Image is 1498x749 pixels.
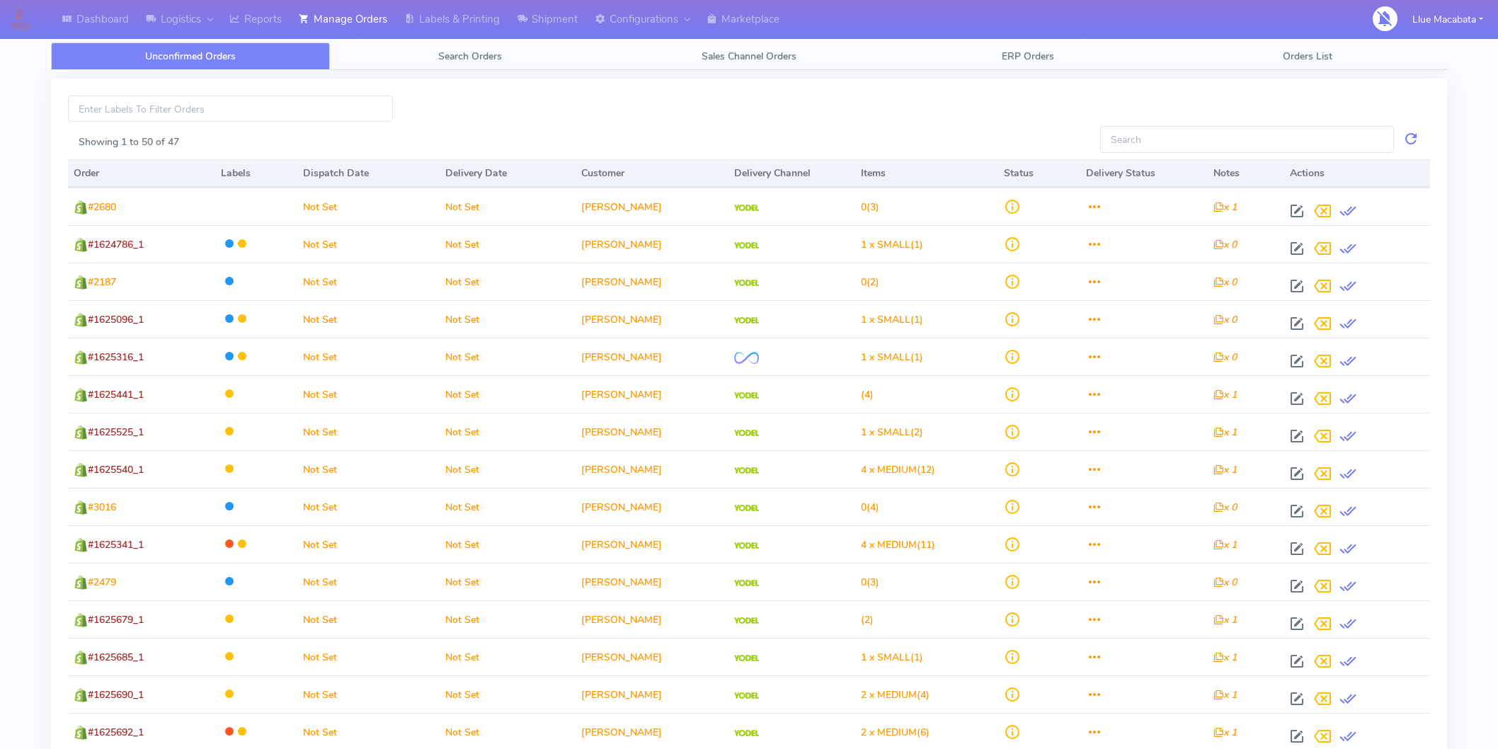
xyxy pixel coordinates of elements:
[88,726,144,739] span: #1625692_1
[734,352,759,364] img: OnFleet
[861,275,867,289] span: 0
[576,450,728,488] td: [PERSON_NAME]
[1002,50,1054,63] span: ERP Orders
[88,313,144,326] span: #1625096_1
[440,188,575,225] td: Not Set
[1213,538,1237,551] i: x 1
[734,655,759,662] img: Yodel
[297,488,440,525] td: Not Set
[576,675,728,713] td: [PERSON_NAME]
[297,450,440,488] td: Not Set
[861,688,930,702] span: (4)
[861,200,879,214] span: (3)
[440,159,575,188] th: Delivery Date
[734,692,759,699] img: Yodel
[734,280,759,287] img: Yodel
[576,563,728,600] td: [PERSON_NAME]
[88,538,144,551] span: #1625341_1
[576,263,728,300] td: [PERSON_NAME]
[297,375,440,413] td: Not Set
[861,651,923,664] span: (1)
[576,638,728,675] td: [PERSON_NAME]
[1213,501,1237,514] i: x 0
[576,225,728,263] td: [PERSON_NAME]
[297,600,440,638] td: Not Set
[861,350,910,364] span: 1 x SMALL
[1213,425,1237,439] i: x 1
[734,205,759,212] img: Yodel
[297,300,440,338] td: Not Set
[734,467,759,474] img: Yodel
[734,542,759,549] img: Yodel
[855,159,997,188] th: Items
[88,200,116,214] span: #2680
[1213,688,1237,702] i: x 1
[861,576,867,589] span: 0
[861,350,923,364] span: (1)
[861,313,910,326] span: 1 x SMALL
[79,135,179,149] label: Showing 1 to 50 of 47
[1213,238,1237,251] i: x 0
[88,613,144,627] span: #1625679_1
[861,313,923,326] span: (1)
[440,450,575,488] td: Not Set
[734,430,759,437] img: Yodel
[297,413,440,450] td: Not Set
[861,613,874,627] span: (2)
[297,159,440,188] th: Dispatch Date
[861,463,935,476] span: (12)
[440,488,575,525] td: Not Set
[1213,576,1237,589] i: x 0
[861,275,879,289] span: (2)
[145,50,236,63] span: Unconfirmed Orders
[734,580,759,587] img: Yodel
[440,675,575,713] td: Not Set
[88,238,144,251] span: #1624786_1
[297,638,440,675] td: Not Set
[440,263,575,300] td: Not Set
[728,159,856,188] th: Delivery Channel
[576,600,728,638] td: [PERSON_NAME]
[297,525,440,563] td: Not Set
[734,617,759,624] img: Yodel
[861,463,917,476] span: 4 x MEDIUM
[702,50,796,63] span: Sales Channel Orders
[734,730,759,737] img: Yodel
[861,688,917,702] span: 2 x MEDIUM
[440,300,575,338] td: Not Set
[576,413,728,450] td: [PERSON_NAME]
[1213,350,1237,364] i: x 0
[861,576,879,589] span: (3)
[88,688,144,702] span: #1625690_1
[440,413,575,450] td: Not Set
[440,600,575,638] td: Not Set
[861,501,867,514] span: 0
[576,159,728,188] th: Customer
[438,50,502,63] span: Search Orders
[1213,313,1237,326] i: x 0
[861,726,930,739] span: (6)
[297,263,440,300] td: Not Set
[861,425,910,439] span: 1 x SMALL
[1213,200,1237,214] i: x 1
[440,638,575,675] td: Not Set
[861,538,917,551] span: 4 x MEDIUM
[734,392,759,399] img: Yodel
[297,338,440,375] td: Not Set
[88,350,144,364] span: #1625316_1
[88,463,144,476] span: #1625540_1
[861,425,923,439] span: (2)
[576,375,728,413] td: [PERSON_NAME]
[1283,50,1332,63] span: Orders List
[1213,463,1237,476] i: x 1
[861,538,935,551] span: (11)
[88,275,116,289] span: #2187
[51,42,1447,70] ul: Tabs
[440,338,575,375] td: Not Set
[440,563,575,600] td: Not Set
[88,425,144,439] span: #1625525_1
[215,159,297,188] th: Labels
[861,651,910,664] span: 1 x SMALL
[576,488,728,525] td: [PERSON_NAME]
[861,238,910,251] span: 1 x SMALL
